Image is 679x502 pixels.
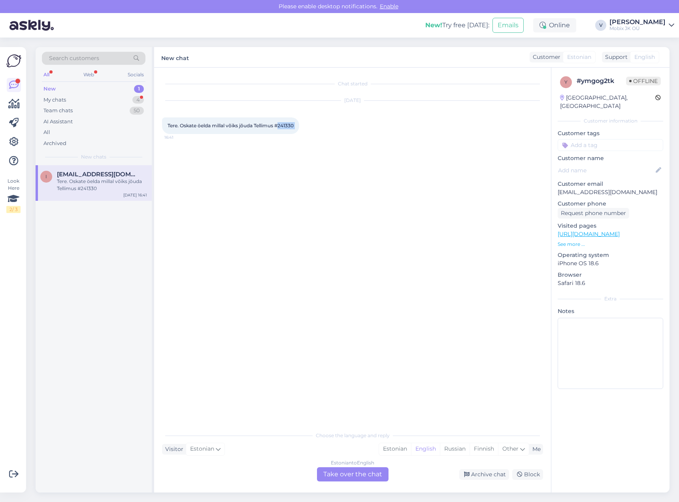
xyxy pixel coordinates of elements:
div: Block [512,469,543,480]
div: Chat started [162,80,543,87]
div: 4 [132,96,144,104]
div: Request phone number [558,208,629,219]
a: [URL][DOMAIN_NAME] [558,230,620,238]
div: [DATE] 16:41 [123,192,147,198]
p: See more ... [558,241,663,248]
div: Web [82,70,96,80]
input: Add name [558,166,654,175]
div: English [411,443,440,455]
b: New! [425,21,442,29]
span: Other [502,445,519,452]
div: Tere. Oskate öelda millal võiks jõuda Tellimus #241330 [57,178,147,192]
span: 16:41 [164,134,194,140]
p: Visited pages [558,222,663,230]
div: Estonian to English [331,459,374,466]
div: Finnish [470,443,498,455]
div: Socials [126,70,145,80]
div: 50 [130,107,144,115]
div: All [42,70,51,80]
div: [GEOGRAPHIC_DATA], [GEOGRAPHIC_DATA] [560,94,655,110]
div: Estonian [379,443,411,455]
span: Offline [626,77,661,85]
div: Support [602,53,628,61]
span: Enable [377,3,401,10]
p: [EMAIL_ADDRESS][DOMAIN_NAME] [558,188,663,196]
span: Estonian [567,53,591,61]
span: Estonian [190,445,214,453]
div: Extra [558,295,663,302]
div: Customer [530,53,560,61]
span: i [45,174,47,179]
span: Search customers [49,54,99,62]
img: Askly Logo [6,53,21,68]
div: [PERSON_NAME] [609,19,666,25]
div: Online [533,18,576,32]
div: Customer information [558,117,663,125]
div: Russian [440,443,470,455]
p: iPhone OS 18.6 [558,259,663,268]
div: [DATE] [162,97,543,104]
span: English [634,53,655,61]
input: Add a tag [558,139,663,151]
div: # ymgog2tk [577,76,626,86]
p: Safari 18.6 [558,279,663,287]
span: New chats [81,153,106,160]
p: Customer name [558,154,663,162]
p: Browser [558,271,663,279]
p: Operating system [558,251,663,259]
div: Team chats [43,107,73,115]
button: Emails [492,18,524,33]
div: My chats [43,96,66,104]
div: 1 [134,85,144,93]
div: Archive chat [459,469,509,480]
div: Visitor [162,445,183,453]
div: 2 / 3 [6,206,21,213]
span: Tere. Oskate öelda millal võiks jõuda Tellimus #241330 [168,123,294,128]
div: AI Assistant [43,118,73,126]
div: Archived [43,140,66,147]
div: V [595,20,606,31]
div: Try free [DATE]: [425,21,489,30]
div: Look Here [6,177,21,213]
span: indrek155@gmail.com [57,171,139,178]
p: Customer tags [558,129,663,138]
div: Mobix JK OÜ [609,25,666,32]
a: [PERSON_NAME]Mobix JK OÜ [609,19,674,32]
div: All [43,128,50,136]
span: y [564,79,568,85]
p: Customer email [558,180,663,188]
div: New [43,85,56,93]
div: Take over the chat [317,467,389,481]
div: Me [529,445,541,453]
p: Notes [558,307,663,315]
div: Choose the language and reply [162,432,543,439]
label: New chat [161,52,189,62]
p: Customer phone [558,200,663,208]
